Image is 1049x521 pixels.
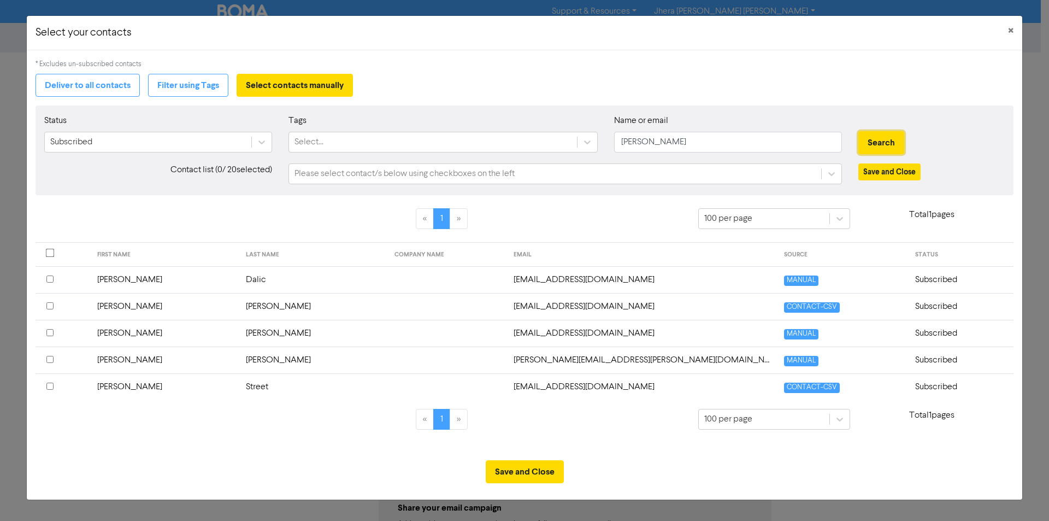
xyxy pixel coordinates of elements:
[784,276,818,286] span: MANUAL
[909,347,1013,373] td: Subscribed
[909,243,1013,267] th: STATUS
[704,413,752,426] div: 100 per page
[777,243,909,267] th: SOURCE
[294,167,515,180] div: Please select contact/s below using checkboxes on the left
[91,320,239,347] td: [PERSON_NAME]
[36,25,132,41] h5: Select your contacts
[909,373,1013,400] td: Subscribed
[507,373,777,400] td: michaelstreet@iprimus.com.au
[91,373,239,400] td: [PERSON_NAME]
[36,74,140,97] button: Deliver to all contacts
[784,383,840,393] span: CONTACT-CSV
[858,131,904,154] button: Search
[994,469,1049,521] iframe: Chat Widget
[858,163,921,180] button: Save and Close
[294,136,323,149] div: Select...
[36,163,280,184] div: Contact list ( 0 / 20 selected)
[909,293,1013,320] td: Subscribed
[999,16,1022,46] button: Close
[1008,23,1013,39] span: ×
[704,212,752,225] div: 100 per page
[507,320,777,347] td: michael_cherubin18@yahoo.com
[239,266,388,293] td: Dalic
[44,114,67,127] label: Status
[239,373,388,400] td: Street
[909,266,1013,293] td: Subscribed
[91,243,239,267] th: FIRST NAME
[148,74,228,97] button: Filter using Tags
[288,114,307,127] label: Tags
[909,320,1013,347] td: Subscribed
[433,409,450,430] a: Page 1 is your current page
[433,208,450,229] a: Page 1 is your current page
[784,302,840,313] span: CONTACT-CSV
[91,266,239,293] td: [PERSON_NAME]
[507,347,777,373] td: michael@gravina.com.au
[36,59,1013,69] div: * Excludes un-subscribed contacts
[388,243,508,267] th: COMPANY NAME
[507,266,777,293] td: michaeldalic@gmail.com
[784,356,818,366] span: MANUAL
[614,114,668,127] label: Name or email
[784,329,818,339] span: MANUAL
[507,243,777,267] th: EMAIL
[239,293,388,320] td: [PERSON_NAME]
[237,74,353,97] button: Select contacts manually
[239,347,388,373] td: [PERSON_NAME]
[239,320,388,347] td: [PERSON_NAME]
[91,293,239,320] td: [PERSON_NAME]
[50,136,92,149] div: Subscribed
[239,243,388,267] th: LAST NAME
[91,347,239,373] td: [PERSON_NAME]
[850,409,1013,422] p: Total 1 pages
[486,460,564,483] button: Save and Close
[507,293,777,320] td: milijevs@gmail.com
[850,208,1013,221] p: Total 1 pages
